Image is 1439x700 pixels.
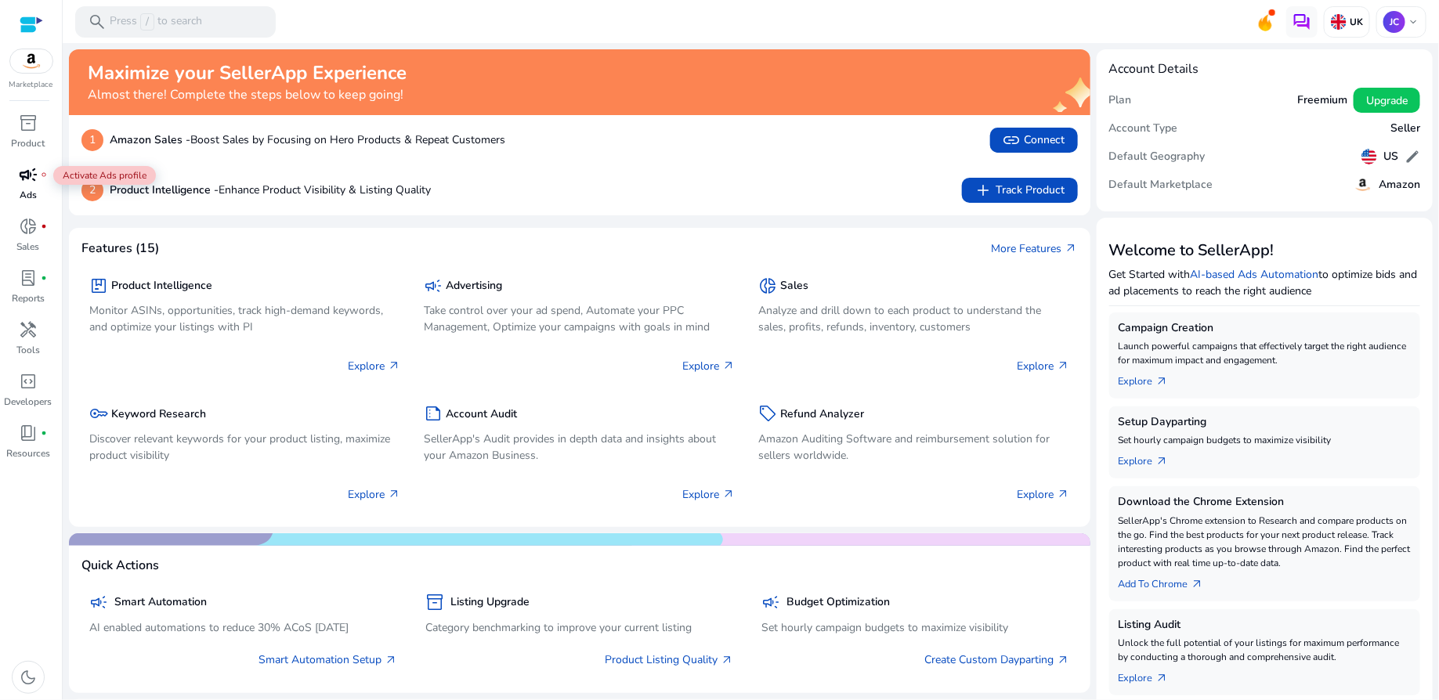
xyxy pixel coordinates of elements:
[1191,267,1319,282] a: AI-based Ads Automation
[962,178,1078,203] button: addTrack Product
[111,280,212,293] h5: Product Intelligence
[6,446,50,460] p: Resources
[19,114,38,132] span: inventory_2
[1119,570,1217,592] a: Add To Chrome
[446,408,517,421] h5: Account Audit
[1383,11,1405,33] p: JC
[1119,447,1181,469] a: Explorearrow_outward
[1379,179,1420,192] h5: Amazon
[1003,131,1021,150] span: link
[89,431,400,464] p: Discover relevant keywords for your product listing, maximize product visibility
[81,558,159,573] h4: Quick Actions
[683,358,736,374] p: Explore
[1156,375,1169,388] span: arrow_outward
[1109,94,1132,107] h5: Plan
[41,223,47,229] span: fiber_manual_record
[1058,654,1070,666] span: arrow_outward
[425,619,733,636] p: Category benchmarking to improve your current listing
[992,240,1078,257] a: More Featuresarrow_outward
[762,619,1070,636] p: Set hourly campaign budgets to maximize visibility
[19,668,38,687] span: dark_mode
[424,404,443,423] span: summarize
[17,240,40,254] p: Sales
[1156,455,1169,467] span: arrow_outward
[19,217,38,236] span: donut_small
[10,49,52,73] img: amazon.svg
[19,372,38,391] span: code_blocks
[1331,14,1347,30] img: uk.svg
[787,596,891,609] h5: Budget Optimization
[20,188,37,202] p: Ads
[19,320,38,339] span: handyman
[5,395,52,409] p: Developers
[1347,16,1363,28] p: UK
[1119,322,1411,335] h5: Campaign Creation
[1297,94,1347,107] h5: Freemium
[41,275,47,281] span: fiber_manual_record
[19,269,38,287] span: lab_profile
[1109,122,1178,135] h5: Account Type
[348,358,400,374] p: Explore
[1109,150,1206,164] h5: Default Geography
[9,79,53,91] p: Marketplace
[1018,358,1070,374] p: Explore
[1065,242,1078,254] span: arrow_outward
[781,408,865,421] h5: Refund Analyzer
[110,132,505,148] p: Boost Sales by Focusing on Hero Products & Repeat Customers
[1058,359,1070,372] span: arrow_outward
[1119,496,1411,509] h5: Download the Chrome Extension
[1191,578,1204,590] span: arrow_outward
[925,651,1070,668] a: Create Custom Dayparting
[41,171,47,178] span: fiber_manual_record
[1383,150,1398,164] h5: US
[974,181,1065,200] span: Track Product
[348,486,400,503] p: Explore
[1119,636,1411,664] p: Unlock the full potential of your listings for maximum performance by conducting a thorough and c...
[12,136,45,150] p: Product
[1119,664,1181,686] a: Explorearrow_outward
[140,13,154,31] span: /
[781,280,809,293] h5: Sales
[424,276,443,295] span: campaign
[385,654,397,666] span: arrow_outward
[1109,241,1420,260] h3: Welcome to SellerApp!
[723,488,736,500] span: arrow_outward
[1109,62,1199,77] h4: Account Details
[1405,149,1420,164] span: edit
[41,430,47,436] span: fiber_manual_record
[450,596,530,609] h5: Listing Upgrade
[1119,619,1411,632] h5: Listing Audit
[1366,92,1408,109] span: Upgrade
[12,291,45,305] p: Reports
[1119,416,1411,429] h5: Setup Dayparting
[1018,486,1070,503] p: Explore
[762,593,781,612] span: campaign
[88,62,407,85] h2: Maximize your SellerApp Experience
[81,241,159,256] h4: Features (15)
[1109,266,1420,299] p: Get Started with to optimize bids and ad placements to reach the right audience
[759,302,1070,335] p: Analyze and drill down to each product to understand the sales, profits, refunds, inventory, cust...
[19,424,38,442] span: book_4
[89,404,108,423] span: key
[1119,433,1411,447] p: Set hourly campaign budgets to maximize visibility
[110,182,431,198] p: Enhance Product Visibility & Listing Quality
[425,593,444,612] span: inventory_2
[81,179,103,201] p: 2
[1390,122,1420,135] h5: Seller
[89,276,108,295] span: package
[759,276,778,295] span: donut_small
[1354,88,1420,113] button: Upgrade
[446,280,502,293] h5: Advertising
[89,593,108,612] span: campaign
[723,359,736,372] span: arrow_outward
[114,596,207,609] h5: Smart Automation
[111,408,206,421] h5: Keyword Research
[1109,179,1213,192] h5: Default Marketplace
[88,13,107,31] span: search
[89,302,400,335] p: Monitor ASINs, opportunities, track high-demand keywords, and optimize your listings with PI
[759,404,778,423] span: sell
[110,132,190,147] b: Amazon Sales -
[388,488,400,500] span: arrow_outward
[990,128,1078,153] button: linkConnect
[110,182,219,197] b: Product Intelligence -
